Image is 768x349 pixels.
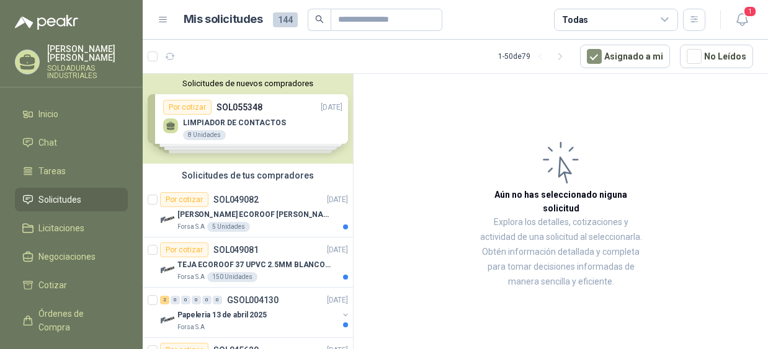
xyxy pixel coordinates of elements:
p: Forsa S.A [177,322,205,332]
p: [PERSON_NAME] ECOROOF [PERSON_NAME] 37 PC 1MM OPAL 1.07M X 11.80M BTR [177,209,332,221]
div: 5 Unidades [207,222,250,232]
div: 0 [213,296,222,304]
div: 0 [192,296,201,304]
button: No Leídos [680,45,753,68]
p: [DATE] [327,294,348,306]
img: Logo peakr [15,15,78,30]
a: Inicio [15,102,128,126]
a: Negociaciones [15,245,128,268]
p: Papeleria 13 de abril 2025 [177,309,267,321]
span: Negociaciones [38,250,96,263]
img: Company Logo [160,212,175,227]
p: Explora los detalles, cotizaciones y actividad de una solicitud al seleccionarla. Obtén informaci... [478,215,644,289]
span: Órdenes de Compra [38,307,116,334]
div: 0 [202,296,212,304]
button: Asignado a mi [580,45,670,68]
div: Solicitudes de nuevos compradoresPor cotizarSOL055348[DATE] LIMPIADOR DE CONTACTOS8 UnidadesPor c... [143,74,353,164]
span: 144 [273,12,298,27]
img: Company Logo [160,312,175,327]
p: [DATE] [327,244,348,256]
a: Licitaciones [15,216,128,240]
span: Chat [38,136,57,149]
span: Tareas [38,164,66,178]
span: search [315,15,324,24]
a: Cotizar [15,273,128,297]
p: GSOL004130 [227,296,279,304]
p: TEJA ECOROOF 37 UPVC 2.5MM BLANCO Ancho: 1.07 Largo: 11.80 [177,259,332,271]
div: Por cotizar [160,192,208,207]
a: Chat [15,131,128,154]
div: 0 [181,296,190,304]
button: 1 [731,9,753,31]
p: [PERSON_NAME] [PERSON_NAME] [47,45,128,62]
h1: Mis solicitudes [184,11,263,29]
a: Órdenes de Compra [15,302,128,339]
span: Cotizar [38,278,67,292]
h3: Aún no has seleccionado niguna solicitud [478,188,644,215]
span: Licitaciones [38,221,84,235]
a: Por cotizarSOL049082[DATE] Company Logo[PERSON_NAME] ECOROOF [PERSON_NAME] 37 PC 1MM OPAL 1.07M X... [143,187,353,237]
p: Forsa S.A [177,222,205,232]
div: 150 Unidades [207,272,257,282]
p: SOLDADURAS INDUSTRIALES [47,64,128,79]
img: Company Logo [160,262,175,277]
button: Solicitudes de nuevos compradores [148,79,348,88]
div: Todas [562,13,588,27]
a: 2 0 0 0 0 0 GSOL004130[DATE] Company LogoPapeleria 13 de abril 2025Forsa S.A [160,293,351,332]
div: 0 [171,296,180,304]
p: Forsa S.A [177,272,205,282]
div: Solicitudes de tus compradores [143,164,353,187]
span: Inicio [38,107,58,121]
a: Solicitudes [15,188,128,211]
span: 1 [743,6,757,17]
div: 1 - 50 de 79 [498,46,570,66]
a: Por cotizarSOL049081[DATE] Company LogoTEJA ECOROOF 37 UPVC 2.5MM BLANCO Ancho: 1.07 Largo: 11.80... [143,237,353,288]
div: Por cotizar [160,242,208,257]
span: Solicitudes [38,193,81,206]
a: Tareas [15,159,128,183]
p: SOL049082 [213,195,259,204]
p: SOL049081 [213,245,259,254]
div: 2 [160,296,169,304]
p: [DATE] [327,194,348,206]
